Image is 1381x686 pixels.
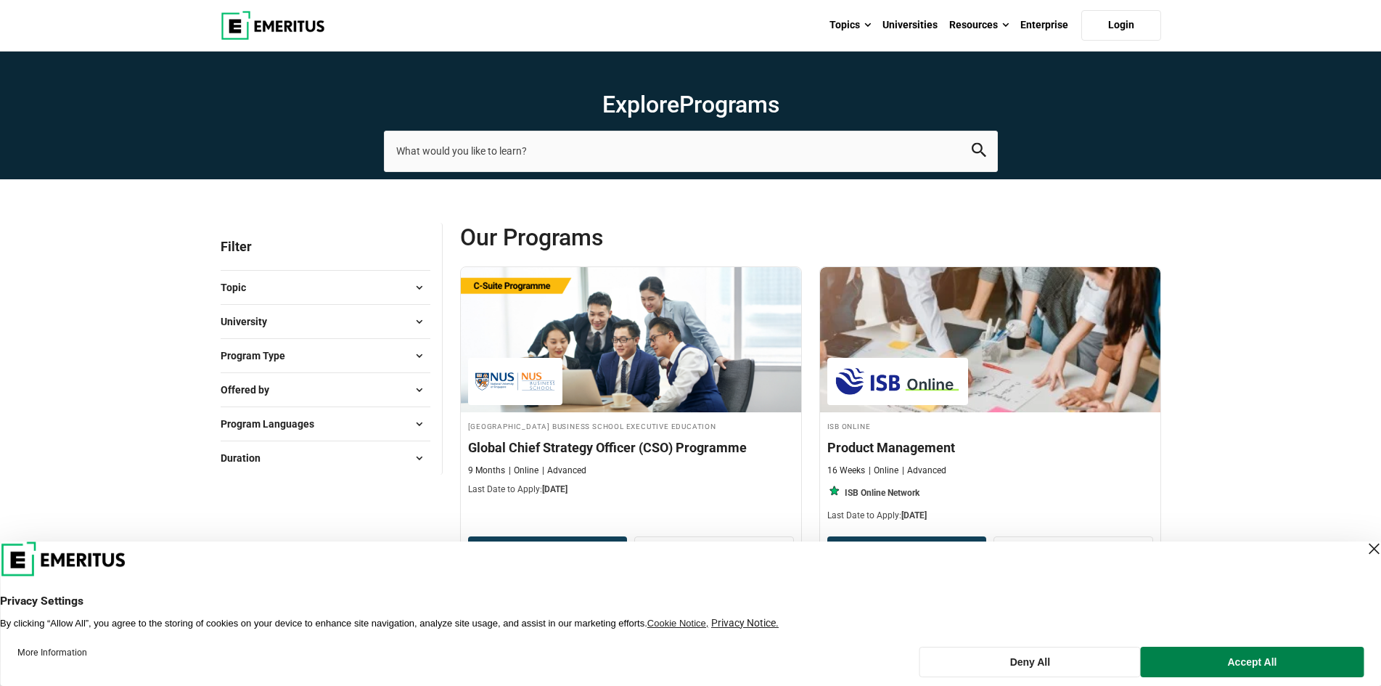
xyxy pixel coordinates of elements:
[993,536,1153,561] a: View Program
[1081,10,1161,41] a: Login
[835,365,961,398] img: ISB Online
[827,438,1153,457] h4: Product Management
[461,267,801,504] a: Leadership Course by National University of Singapore Business School Executive Education - Octob...
[221,382,281,398] span: Offered by
[468,483,794,496] p: Last Date to Apply:
[221,379,430,401] button: Offered by
[869,465,898,477] p: Online
[221,345,430,367] button: Program Type
[461,267,801,412] img: Global Chief Strategy Officer (CSO) Programme | Online Leadership Course
[827,420,1153,432] h4: ISB Online
[901,510,927,520] span: [DATE]
[542,484,567,494] span: [DATE]
[468,420,794,432] h4: [GEOGRAPHIC_DATA] Business School Executive Education
[221,447,430,469] button: Duration
[468,438,794,457] h4: Global Chief Strategy Officer (CSO) Programme
[468,465,505,477] p: 9 Months
[972,147,986,160] a: search
[509,465,538,477] p: Online
[221,311,430,332] button: University
[384,90,998,119] h1: Explore
[221,314,279,330] span: University
[679,91,779,118] span: Programs
[820,267,1160,529] a: Product Design and Innovation Course by ISB Online - October 3, 2025 ISB Online ISB Online Produc...
[902,465,946,477] p: Advanced
[845,487,919,499] p: ISB Online Network
[221,223,430,270] p: Filter
[460,223,811,252] span: Our Programs
[468,536,628,561] button: Download Brochure
[820,267,1160,412] img: Product Management | Online Product Design and Innovation Course
[221,279,258,295] span: Topic
[827,465,865,477] p: 16 Weeks
[221,348,297,364] span: Program Type
[221,413,430,435] button: Program Languages
[634,536,794,561] a: View Program
[221,277,430,298] button: Topic
[384,131,998,171] input: search-page
[827,510,1153,522] p: Last Date to Apply:
[827,536,987,561] button: Download Brochure
[542,465,586,477] p: Advanced
[972,143,986,160] button: search
[221,450,272,466] span: Duration
[221,416,326,432] span: Program Languages
[475,365,555,398] img: National University of Singapore Business School Executive Education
